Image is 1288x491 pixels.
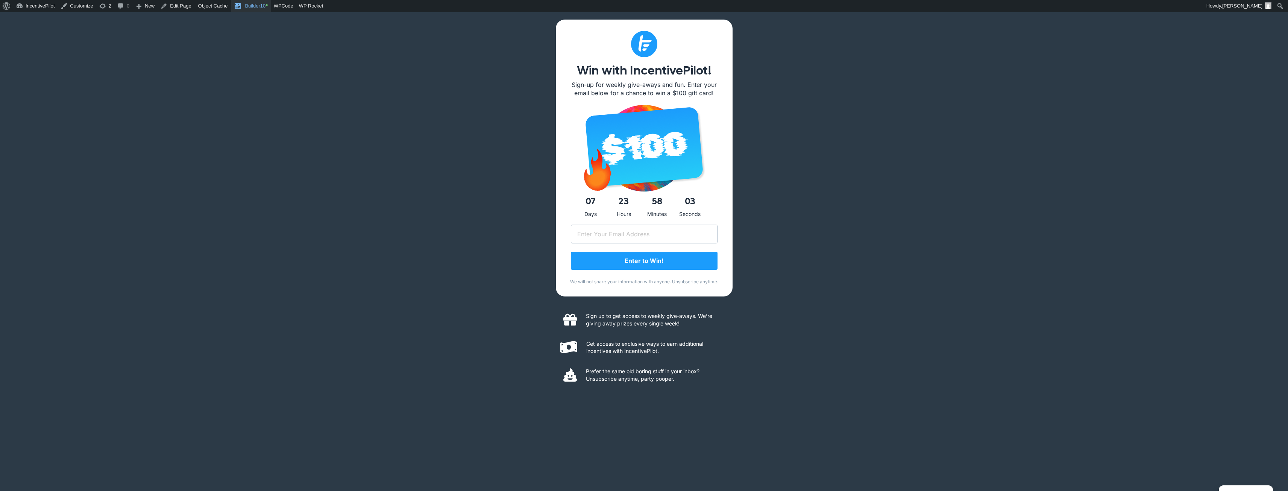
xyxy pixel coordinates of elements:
input: Enter Your Email Address [571,225,718,243]
span: • [265,2,268,9]
span: 58 [642,194,672,210]
div: Hours [609,210,639,219]
p: Sign up to get access to weekly give-aways. We’re giving away prizes every single week! [586,312,725,327]
span: 03 [675,194,705,210]
p: Sign-up for weekly give-aways and fun. Enter your email below for a chance to win a $100 gift card! [571,81,718,97]
span: 07 [576,194,606,210]
img: giphy (2) [571,139,624,192]
p: Prefer the same old boring stuff in your inbox? Unsubscribe anytime, party pooper. [586,368,725,382]
span: [PERSON_NAME] [1222,3,1262,9]
img: iPhone 16 - 73 [575,105,714,192]
span: 23 [609,194,639,210]
div: Seconds [675,210,705,219]
p: Get access to exclusive ways to earn additional incentives with IncentivePilot. [586,340,725,355]
div: Minutes [642,210,672,219]
h1: Win with IncentivePilot! [571,65,718,77]
input: Enter to Win! [571,252,718,270]
p: We will not share your information with anyone. Unsubscribe anytime. [567,279,721,285]
img: Subtract (1) [631,31,657,57]
div: Days [576,210,606,219]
